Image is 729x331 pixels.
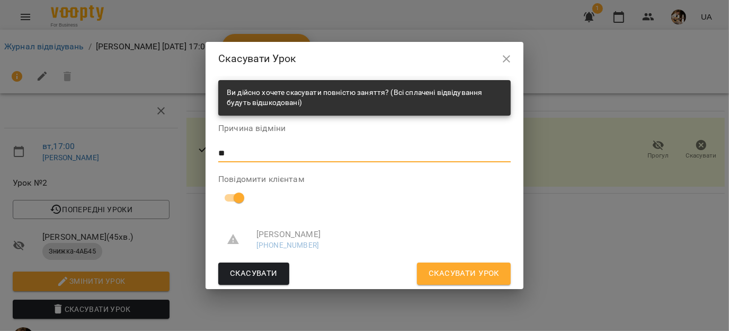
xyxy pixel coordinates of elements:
button: Скасувати [218,263,289,285]
span: Скасувати [230,267,278,281]
span: Скасувати Урок [429,267,499,281]
label: Причина відміни [218,124,511,133]
a: [PHONE_NUMBER] [256,241,319,249]
label: Повідомити клієнтам [218,175,511,184]
button: Скасувати Урок [417,263,511,285]
div: Ви дійсно хочете скасувати повністю заняття? (Всі сплачені відвідування будуть відшкодовані) [227,83,502,112]
h2: Скасувати Урок [218,50,511,67]
span: [PERSON_NAME] [256,228,502,241]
